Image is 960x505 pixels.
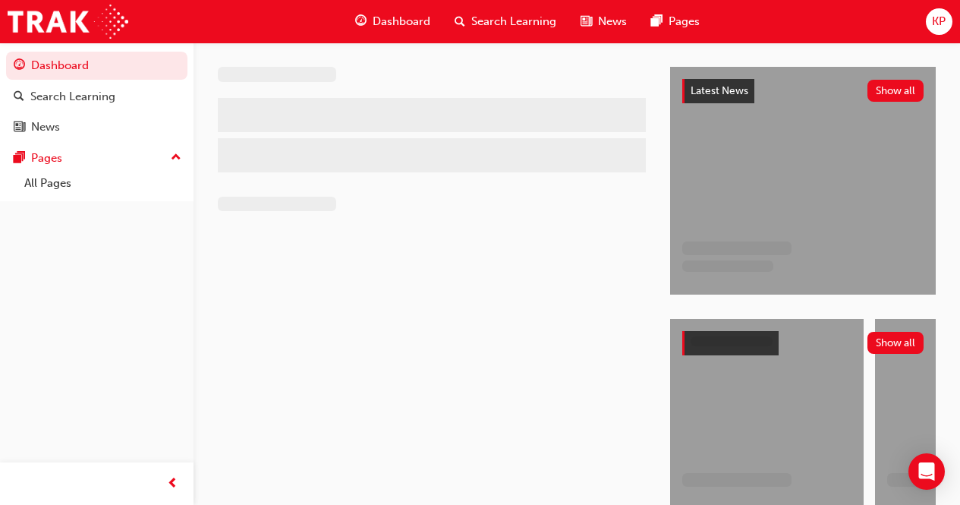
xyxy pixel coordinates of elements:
span: prev-icon [167,475,178,494]
div: Pages [31,150,62,167]
button: Show all [867,80,924,102]
a: guage-iconDashboard [343,6,442,37]
a: search-iconSearch Learning [442,6,568,37]
span: guage-icon [355,12,367,31]
a: Search Learning [6,83,187,111]
div: Open Intercom Messenger [908,453,945,490]
span: Dashboard [373,13,430,30]
span: pages-icon [14,152,25,166]
div: Search Learning [30,88,115,106]
button: Pages [6,144,187,172]
a: Dashboard [6,52,187,80]
span: News [598,13,627,30]
img: Trak [8,5,128,39]
span: Search Learning [471,13,556,30]
span: news-icon [14,121,25,134]
span: Pages [669,13,700,30]
button: KP [926,8,952,35]
a: news-iconNews [568,6,639,37]
span: news-icon [581,12,592,31]
button: DashboardSearch LearningNews [6,49,187,144]
a: pages-iconPages [639,6,712,37]
a: Show all [682,331,924,355]
span: Latest News [691,84,748,97]
a: Latest NewsShow all [682,79,924,103]
span: up-icon [171,148,181,168]
a: All Pages [18,172,187,195]
button: Show all [867,332,924,354]
div: News [31,118,60,136]
span: pages-icon [651,12,663,31]
span: search-icon [14,90,24,104]
span: search-icon [455,12,465,31]
span: guage-icon [14,59,25,73]
span: KP [932,13,946,30]
a: News [6,113,187,141]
